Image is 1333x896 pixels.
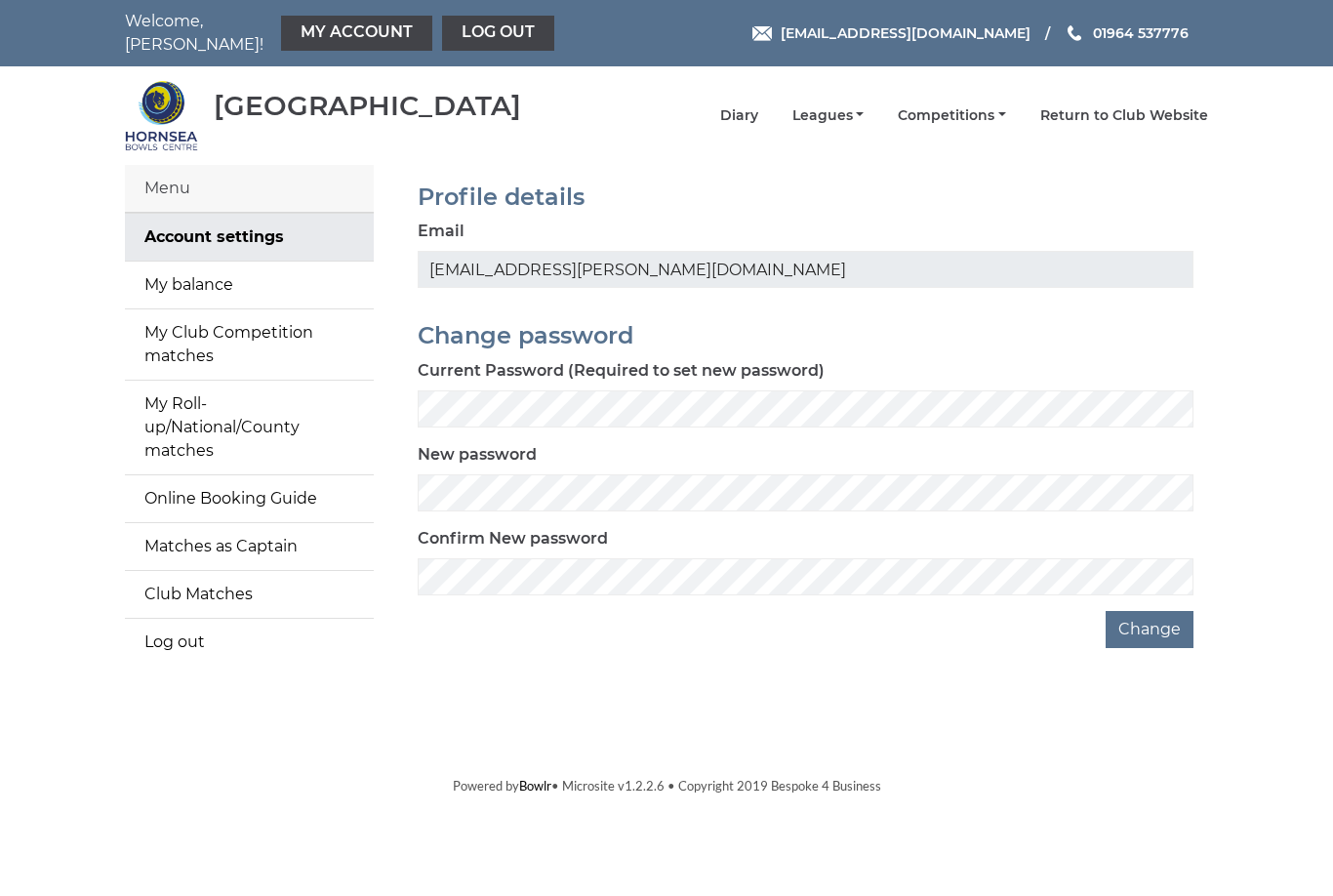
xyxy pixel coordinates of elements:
[125,309,374,380] a: My Club Competition matches
[1040,106,1208,125] a: Return to Club Website
[281,16,432,51] a: My Account
[125,10,559,57] nav: Welcome, [PERSON_NAME]!
[125,475,374,522] a: Online Booking Guide
[418,527,608,550] label: Confirm New password
[781,24,1030,42] span: [EMAIL_ADDRESS][DOMAIN_NAME]
[898,106,1006,125] a: Competitions
[752,22,1030,44] a: Email [EMAIL_ADDRESS][DOMAIN_NAME]
[418,220,465,243] label: Email
[125,523,374,570] a: Matches as Captain
[792,106,865,125] a: Leagues
[125,262,374,308] a: My balance
[442,16,554,51] a: Log out
[453,778,881,794] span: Powered by • Microsite v1.2.2.6 • Copyright 2019 Bespoke 4 Business
[125,165,374,213] div: Menu
[1065,22,1189,44] a: Phone us 01964 537776
[125,571,374,618] a: Club Matches
[125,79,198,152] img: Hornsea Bowls Centre
[418,184,1193,210] h2: Profile details
[519,778,551,794] a: Bowlr
[125,619,374,666] a: Log out
[418,443,537,467] label: New password
[1068,25,1081,41] img: Phone us
[418,359,825,383] label: Current Password (Required to set new password)
[1093,24,1189,42] span: 01964 537776
[125,381,374,474] a: My Roll-up/National/County matches
[1106,611,1193,648] button: Change
[418,323,1193,348] h2: Change password
[752,26,772,41] img: Email
[214,91,521,121] div: [GEOGRAPHIC_DATA]
[720,106,758,125] a: Diary
[125,214,374,261] a: Account settings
